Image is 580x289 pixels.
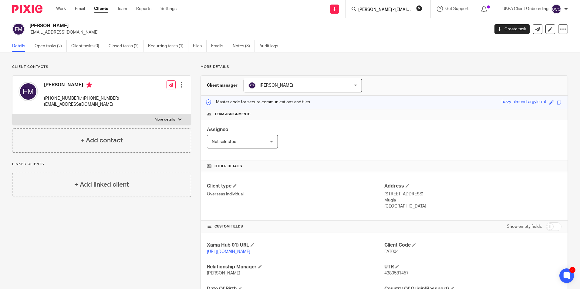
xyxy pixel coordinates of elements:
p: More details [155,117,175,122]
span: [PERSON_NAME] [260,83,293,88]
div: fuzzy-almond-argyle-rat [501,99,546,106]
p: Linked clients [12,162,191,167]
img: svg%3E [551,4,561,14]
h4: [PERSON_NAME] [44,82,119,89]
p: [EMAIL_ADDRESS][DOMAIN_NAME] [29,29,485,35]
a: [URL][DOMAIN_NAME] [207,250,250,254]
a: Reports [136,6,151,12]
h4: + Add linked client [74,180,129,189]
img: svg%3E [19,82,38,101]
a: Email [75,6,85,12]
button: Clear [416,5,422,11]
a: Team [117,6,127,12]
a: Settings [160,6,177,12]
a: Closed tasks (2) [109,40,143,52]
h4: UTR [384,264,561,270]
span: Get Support [445,7,469,11]
p: UKPA Client Onboarding [502,6,548,12]
span: 4380581457 [384,271,409,275]
span: Team assignments [214,112,251,117]
span: Other details [214,164,242,169]
span: Not selected [212,140,236,144]
p: [EMAIL_ADDRESS][DOMAIN_NAME] [44,101,119,108]
a: Details [12,40,30,52]
img: svg%3E [248,82,256,89]
span: Assignee [207,127,228,132]
a: Audit logs [259,40,283,52]
h4: Client Code [384,242,561,248]
p: [PHONE_NUMBER]/ [PHONE_NUMBER] [44,95,119,101]
h4: CUSTOM FIELDS [207,224,384,229]
p: Client contacts [12,65,191,69]
a: Clients [94,6,108,12]
a: Open tasks (2) [35,40,67,52]
p: [GEOGRAPHIC_DATA] [384,203,561,209]
a: Notes (3) [233,40,255,52]
h4: + Add contact [80,136,123,145]
h2: [PERSON_NAME] [29,23,394,29]
p: [STREET_ADDRESS] [384,191,561,197]
h3: Client manager [207,82,238,88]
p: More details [201,65,568,69]
p: Master code for secure communications and files [205,99,310,105]
a: Recurring tasks (1) [148,40,188,52]
span: [PERSON_NAME] [207,271,240,275]
h4: Relationship Manager [207,264,384,270]
label: Show empty fields [507,224,542,230]
p: Mugla [384,197,561,203]
div: 3 [569,267,575,273]
img: Pixie [12,5,42,13]
h4: Xama Hub 01) URL [207,242,384,248]
a: Create task [494,24,530,34]
a: Work [56,6,66,12]
p: Overseas Individual [207,191,384,197]
a: Files [193,40,207,52]
img: svg%3E [12,23,25,35]
span: FAT004 [384,250,399,254]
h4: Client type [207,183,384,189]
h4: Address [384,183,561,189]
i: Primary [86,82,92,88]
a: Client tasks (0) [71,40,104,52]
input: Search [358,7,412,13]
a: Emails [211,40,228,52]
